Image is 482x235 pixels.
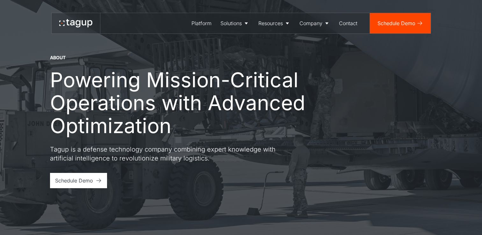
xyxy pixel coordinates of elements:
[335,13,362,33] a: Contact
[50,68,318,137] h1: Powering Mission-Critical Operations with Advanced Optimization
[216,13,254,33] a: Solutions
[191,19,212,27] div: Platform
[254,13,295,33] a: Resources
[50,145,279,163] p: Tagup is a defense technology company combining expert knowledge with artificial intelligence to ...
[55,177,93,184] div: Schedule Demo
[220,19,242,27] div: Solutions
[187,13,216,33] a: Platform
[50,173,107,188] a: Schedule Demo
[299,19,322,27] div: Company
[50,54,66,61] div: About
[339,19,357,27] div: Contact
[295,13,335,33] a: Company
[370,13,431,33] a: Schedule Demo
[258,19,283,27] div: Resources
[378,19,415,27] div: Schedule Demo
